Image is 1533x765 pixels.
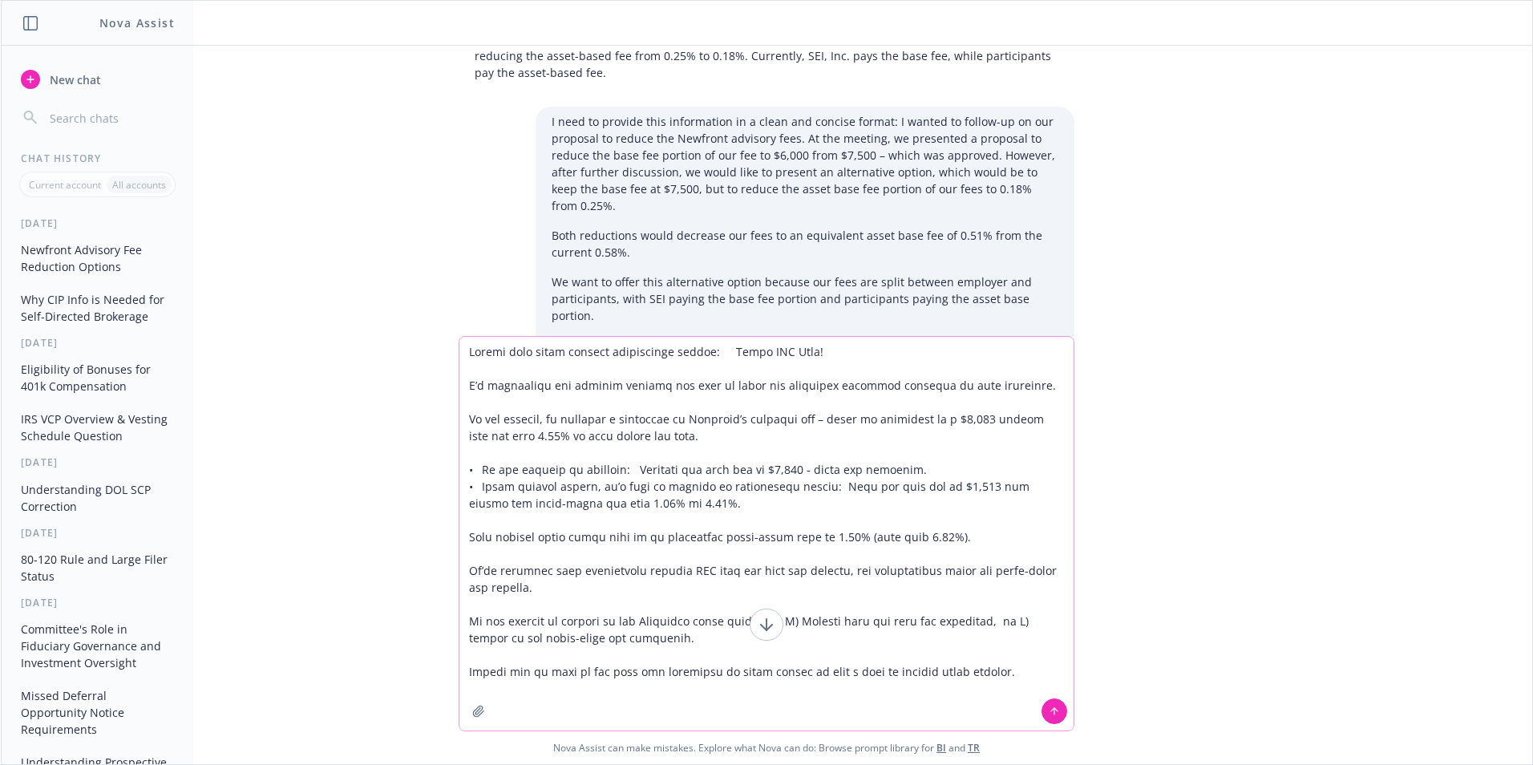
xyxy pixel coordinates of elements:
button: New chat [14,65,180,94]
p: Newfront proposed two options to reduce advisory fees: lowering the base fee from $7,500 to $6,50... [475,30,1058,81]
h1: Nova Assist [99,14,175,31]
p: We want to offer this alternative option because our fees are split between employer and particip... [552,273,1058,324]
button: Committee's Role in Fiduciary Governance and Investment Oversight [14,616,180,676]
div: [DATE] [2,455,193,469]
p: Current account [29,178,101,192]
p: Both reductions would decrease our fees to an equivalent asset base fee of 0.51% from the current... [552,227,1058,261]
button: Newfront Advisory Fee Reduction Options [14,237,180,280]
span: Nova Assist can make mistakes. Explore what Nova can do: Browse prompt library for and [7,731,1526,764]
p: All accounts [112,178,166,192]
div: [DATE] [2,596,193,609]
span: New chat [47,71,101,88]
button: Missed Deferral Opportunity Notice Requirements [14,682,180,743]
button: Why CIP Info is Needed for Self-Directed Brokerage [14,286,180,330]
div: [DATE] [2,336,193,350]
div: Chat History [2,152,193,165]
div: [DATE] [2,217,193,230]
a: TR [968,741,980,755]
p: I need to provide this information in a clean and concise format: I wanted to follow-up on our pr... [552,113,1058,214]
button: IRS VCP Overview & Vesting Schedule Question [14,406,180,449]
button: Understanding DOL SCP Correction [14,476,180,520]
button: Eligibility of Bonuses for 401k Compensation [14,356,180,399]
input: Search chats [47,107,174,129]
a: BI [936,741,946,755]
textarea: Loremi dolo sitam consect adipiscinge seddoe: Tempo INC Utla! E’d magnaaliqu eni adminim veniamq ... [459,337,1074,731]
div: [DATE] [2,526,193,540]
button: 80-120 Rule and Large Filer Status [14,546,180,589]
